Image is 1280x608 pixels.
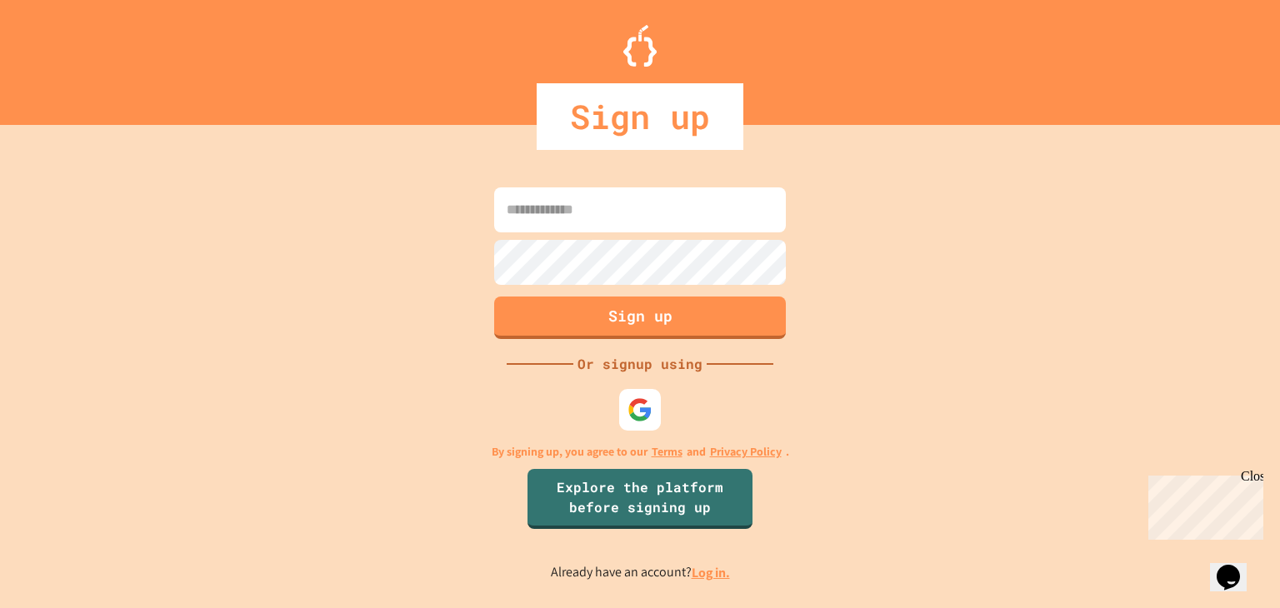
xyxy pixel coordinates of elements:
[1210,541,1263,591] iframe: chat widget
[652,443,682,461] a: Terms
[710,443,782,461] a: Privacy Policy
[627,397,652,422] img: google-icon.svg
[1142,469,1263,540] iframe: chat widget
[527,469,752,529] a: Explore the platform before signing up
[623,25,657,67] img: Logo.svg
[551,562,730,583] p: Already have an account?
[692,564,730,581] a: Log in.
[492,443,789,461] p: By signing up, you agree to our and .
[573,354,707,374] div: Or signup using
[494,297,786,339] button: Sign up
[7,7,115,106] div: Chat with us now!Close
[537,83,743,150] div: Sign up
